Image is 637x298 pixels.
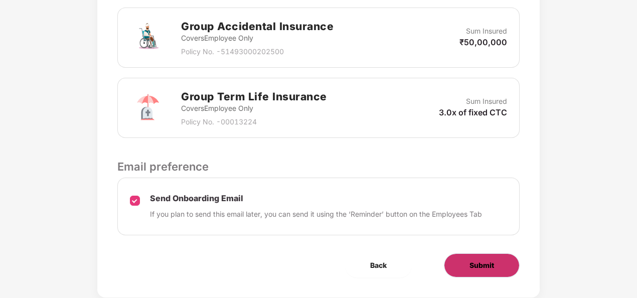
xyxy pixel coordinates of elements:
p: Send Onboarding Email [150,193,482,204]
p: ₹50,00,000 [459,37,507,48]
p: Covers Employee Only [181,33,334,44]
h2: Group Term Life Insurance [181,88,327,105]
p: Policy No. - 00013224 [181,116,327,127]
p: If you plan to send this email later, you can send it using the ‘Reminder’ button on the Employee... [150,209,482,220]
span: Back [370,260,387,271]
p: Sum Insured [466,26,507,37]
img: svg+xml;base64,PHN2ZyB4bWxucz0iaHR0cDovL3d3dy53My5vcmcvMjAwMC9zdmciIHdpZHRoPSI3MiIgaGVpZ2h0PSI3Mi... [130,20,166,56]
p: Email preference [117,158,520,175]
button: Back [345,253,412,277]
p: Covers Employee Only [181,103,327,114]
button: Submit [444,253,520,277]
p: Policy No. - 51493000202500 [181,46,334,57]
img: svg+xml;base64,PHN2ZyB4bWxucz0iaHR0cDovL3d3dy53My5vcmcvMjAwMC9zdmciIHdpZHRoPSI3MiIgaGVpZ2h0PSI3Mi... [130,90,166,126]
h2: Group Accidental Insurance [181,18,334,35]
p: 3.0x of fixed CTC [439,107,507,118]
span: Submit [469,260,494,271]
p: Sum Insured [466,96,507,107]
